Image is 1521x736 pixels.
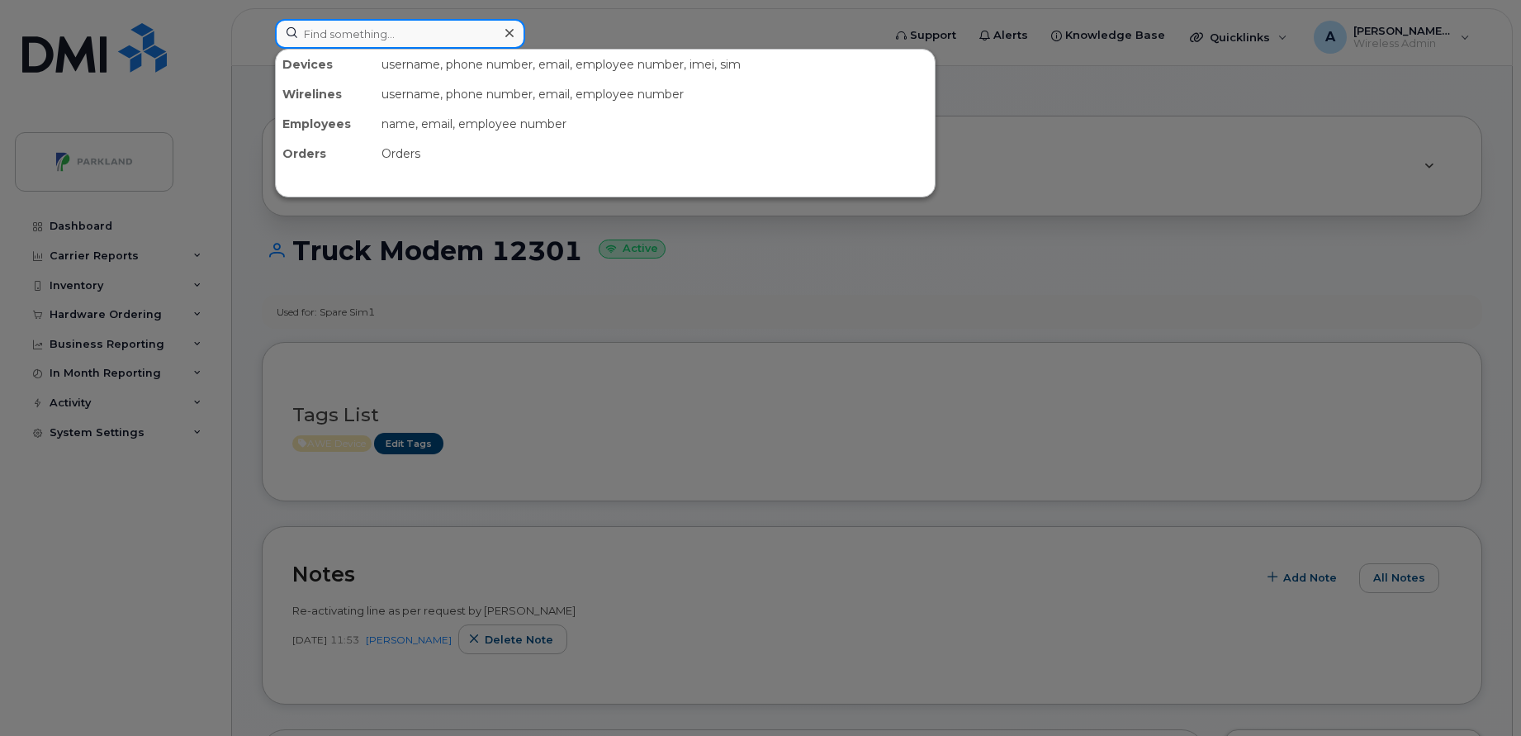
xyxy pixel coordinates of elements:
[375,139,935,169] div: Orders
[375,50,935,79] div: username, phone number, email, employee number, imei, sim
[375,109,935,139] div: name, email, employee number
[375,79,935,109] div: username, phone number, email, employee number
[276,50,375,79] div: Devices
[276,109,375,139] div: Employees
[276,79,375,109] div: Wirelines
[276,139,375,169] div: Orders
